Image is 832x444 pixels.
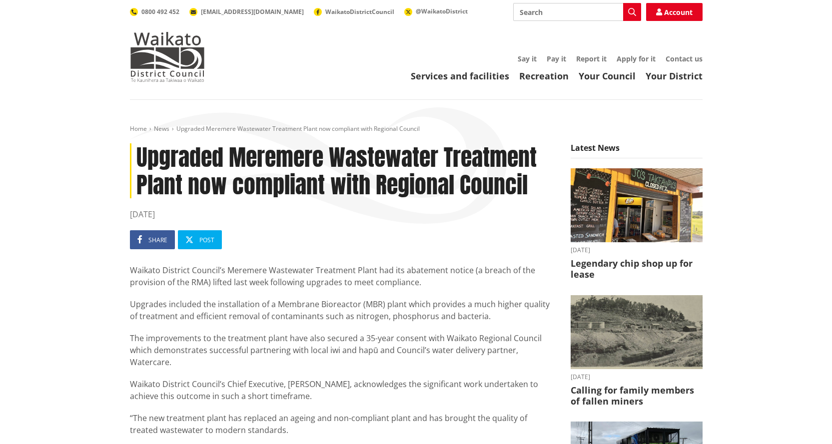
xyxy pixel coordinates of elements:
[646,70,703,82] a: Your District
[130,378,556,402] p: Waikato District Council’s Chief Executive, [PERSON_NAME], acknowledges the significant work unde...
[201,7,304,16] span: [EMAIL_ADDRESS][DOMAIN_NAME]
[148,236,167,244] span: Share
[513,3,641,21] input: Search input
[130,125,703,133] nav: breadcrumb
[130,298,556,322] p: Upgrades included the installation of a Membrane Bioreactor (MBR) plant which provides a much hig...
[666,54,703,63] a: Contact us
[130,332,556,368] p: The improvements to the treatment plant have also secured a 35-year consent with Waikato Regional...
[571,168,703,280] a: Outdoor takeaway stand with chalkboard menus listing various foods, like burgers and chips. A fri...
[518,54,537,63] a: Say it
[130,32,205,82] img: Waikato District Council - Te Kaunihera aa Takiwaa o Waikato
[130,208,556,220] time: [DATE]
[314,7,394,16] a: WaikatoDistrictCouncil
[571,258,703,280] h3: Legendary chip shop up for lease
[617,54,656,63] a: Apply for it
[519,70,569,82] a: Recreation
[325,7,394,16] span: WaikatoDistrictCouncil
[571,385,703,407] h3: Calling for family members of fallen miners
[141,7,179,16] span: 0800 492 452
[189,7,304,16] a: [EMAIL_ADDRESS][DOMAIN_NAME]
[416,7,468,15] span: @WaikatoDistrict
[547,54,566,63] a: Pay it
[571,295,703,407] a: A black-and-white historic photograph shows a hillside with trees, small buildings, and cylindric...
[178,230,222,249] a: Post
[404,7,468,15] a: @WaikatoDistrict
[130,230,175,249] a: Share
[646,3,703,21] a: Account
[571,295,703,370] img: Glen Afton Mine 1939
[411,70,509,82] a: Services and facilities
[571,247,703,253] time: [DATE]
[130,143,556,198] h1: Upgraded Meremere Wastewater Treatment Plant now compliant with Regional Council
[130,7,179,16] a: 0800 492 452
[176,124,420,133] span: Upgraded Meremere Wastewater Treatment Plant now compliant with Regional Council
[130,412,556,436] p: “The new treatment plant has replaced an ageing and non-compliant plant and has brought the quali...
[571,143,703,158] h5: Latest News
[576,54,607,63] a: Report it
[154,124,169,133] a: News
[130,264,556,288] p: Waikato District Council’s Meremere Wastewater Treatment Plant had its abatement notice (a breach...
[571,374,703,380] time: [DATE]
[571,168,703,243] img: Jo's takeaways, Papahua Reserve, Raglan
[130,124,147,133] a: Home
[579,70,636,82] a: Your Council
[199,236,214,244] span: Post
